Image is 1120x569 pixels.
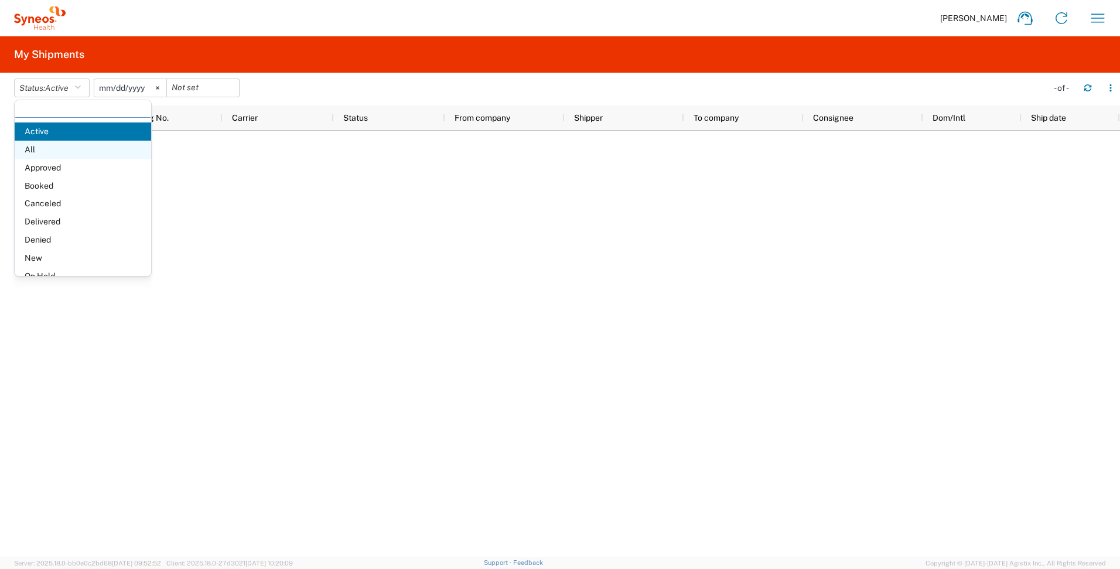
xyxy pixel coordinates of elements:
[1054,83,1074,93] div: - of -
[926,558,1106,568] span: Copyright © [DATE]-[DATE] Agistix Inc., All Rights Reserved
[45,83,69,93] span: Active
[14,47,84,62] h2: My Shipments
[166,560,293,567] span: Client: 2025.18.0-27d3021
[15,213,151,231] span: Delivered
[15,159,151,177] span: Approved
[232,113,258,122] span: Carrier
[455,113,510,122] span: From company
[513,559,543,566] a: Feedback
[1031,113,1066,122] span: Ship date
[15,267,151,285] span: On Hold
[15,195,151,213] span: Canceled
[112,560,161,567] span: [DATE] 09:52:52
[15,177,151,195] span: Booked
[484,559,513,566] a: Support
[343,113,368,122] span: Status
[14,79,90,97] button: Status:Active
[933,113,965,122] span: Dom/Intl
[94,79,166,97] input: Not set
[694,113,739,122] span: To company
[15,122,151,141] span: Active
[14,560,161,567] span: Server: 2025.18.0-bb0e0c2bd68
[245,560,293,567] span: [DATE] 10:20:09
[574,113,603,122] span: Shipper
[813,113,853,122] span: Consignee
[167,79,239,97] input: Not set
[15,141,151,159] span: All
[15,231,151,249] span: Denied
[940,13,1007,23] span: [PERSON_NAME]
[15,249,151,267] span: New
